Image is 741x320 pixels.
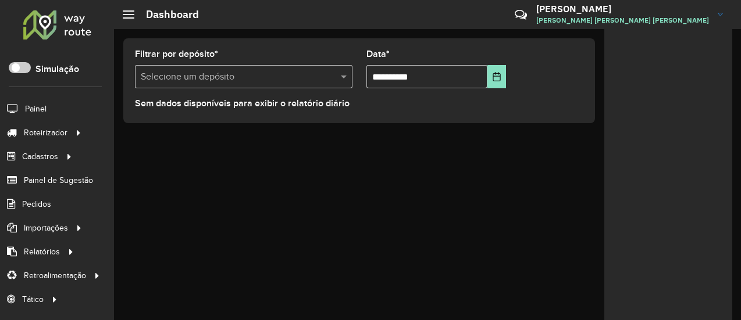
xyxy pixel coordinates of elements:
span: Pedidos [22,198,51,210]
button: Choose Date [487,65,506,88]
label: Simulação [35,62,79,76]
span: Retroalimentação [24,269,86,282]
span: Cadastros [22,150,58,163]
a: Contato Rápido [508,2,533,27]
span: Painel de Sugestão [24,174,93,186]
span: Importações [24,222,68,234]
label: Sem dados disponíveis para exibir o relatório diário [135,96,350,110]
span: Tático [22,293,44,305]
span: Roteirizador [24,127,67,139]
span: [PERSON_NAME] [PERSON_NAME] [PERSON_NAME] [536,15,709,26]
span: Relatórios [24,246,60,258]
h3: [PERSON_NAME] [536,3,709,15]
label: Filtrar por depósito [135,47,218,61]
label: Data [366,47,390,61]
div: Críticas? Dúvidas? Elogios? Sugestões? Entre em contato conosco! [376,3,497,35]
span: Painel [25,103,47,115]
h2: Dashboard [134,8,199,21]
